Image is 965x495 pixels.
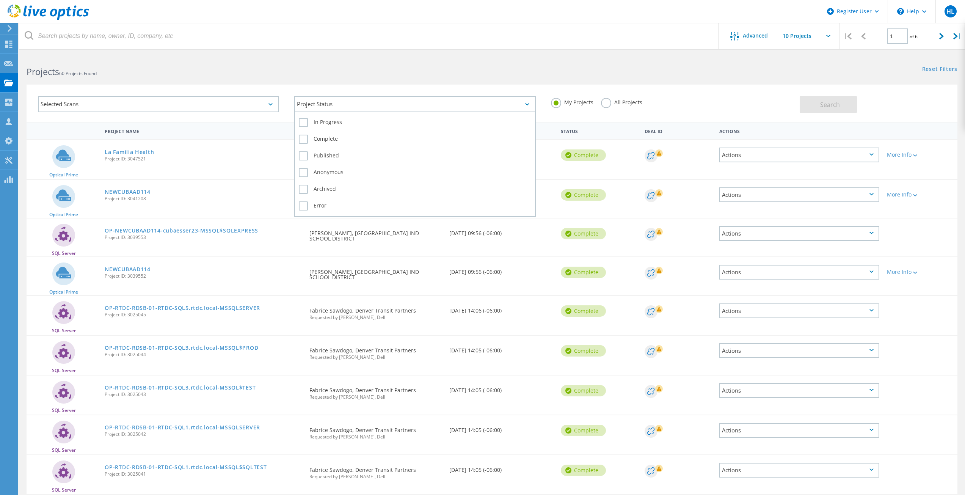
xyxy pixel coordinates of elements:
a: La Familia Health [105,149,154,155]
div: Status [557,124,641,138]
a: OP-RTDC-RDSB-01-RTDC-SQL1.rtdc.local-MSSQL$SQLTEST [105,465,267,470]
div: Fabrice Sawdogo, Denver Transit Partners [306,455,445,487]
div: Actions [719,303,879,318]
label: My Projects [551,98,593,105]
div: Actions [719,187,879,202]
a: OP-RTDC-RDSB-01-RTDC-SQL3.rtdc.local-MSSQL$PROD [105,345,258,350]
span: Project ID: 3039553 [105,235,302,240]
div: Fabrice Sawdogo, Denver Transit Partners [306,296,445,327]
a: Reset Filters [922,66,957,73]
input: Search projects by name, owner, ID, company, etc [19,23,719,49]
span: Requested by [PERSON_NAME], Dell [309,355,441,360]
div: | [840,23,855,50]
a: OP-RTDC-RDSB-01-RTDC-SQL5.rtdc.local-MSSQLSERVER [105,305,260,311]
span: SQL Server [52,448,76,453]
span: of 6 [910,33,918,40]
span: Project ID: 3025045 [105,313,302,317]
label: In Progress [299,118,531,127]
div: [DATE] 14:06 (-06:00) [446,296,557,321]
span: HL [946,8,954,14]
div: Actions [719,265,879,280]
div: Actions [719,423,879,438]
div: [DATE] 14:05 (-06:00) [446,455,557,480]
div: Complete [561,465,606,476]
span: SQL Server [52,488,76,492]
div: Complete [561,267,606,278]
div: Actions [716,124,883,138]
span: 60 Projects Found [59,70,97,77]
div: | [949,23,965,50]
div: Actions [719,226,879,241]
div: More Info [887,192,954,197]
div: Complete [561,228,606,239]
label: Published [299,151,531,160]
span: Requested by [PERSON_NAME], Dell [309,395,441,399]
div: Selected Scans [38,96,279,112]
div: Actions [719,383,879,398]
span: Project ID: 3025044 [105,352,302,357]
div: [DATE] 14:05 (-06:00) [446,415,557,440]
label: Archived [299,185,531,194]
a: OP-NEWCUBAAD114-cubaesser23-MSSQL$SQLEXPRESS [105,228,258,233]
div: Complete [561,305,606,317]
div: Actions [719,463,879,478]
div: Fabrice Sawdogo, Denver Transit Partners [306,376,445,407]
span: Optical Prime [49,173,78,177]
div: [DATE] 09:56 (-06:00) [446,218,557,244]
div: Complete [561,385,606,396]
div: [PERSON_NAME], [GEOGRAPHIC_DATA] IND SCHOOL DISTRICT [306,218,445,249]
div: [DATE] 09:56 (-06:00) [446,257,557,282]
label: Anonymous [299,168,531,177]
span: Project ID: 3047521 [105,157,302,161]
b: Projects [27,66,59,78]
span: Optical Prime [49,290,78,294]
label: All Projects [601,98,642,105]
button: Search [800,96,857,113]
span: Requested by [PERSON_NAME], Dell [309,315,441,320]
a: NEWCUBAAD114 [105,189,150,195]
span: Project ID: 3041208 [105,196,302,201]
div: Complete [561,425,606,436]
div: Complete [561,189,606,201]
div: Complete [561,345,606,357]
span: SQL Server [52,251,76,256]
div: More Info [887,269,954,275]
a: OP-RTDC-RDSB-01-RTDC-SQL3.rtdc.local-MSSQL$TEST [105,385,256,390]
div: Actions [719,343,879,358]
div: Fabrice Sawdogo, Denver Transit Partners [306,415,445,447]
span: Search [820,101,840,109]
span: Project ID: 3025041 [105,472,302,476]
span: Advanced [743,33,768,38]
div: Project Status [294,96,535,112]
div: More Info [887,152,954,157]
span: SQL Server [52,408,76,413]
div: Project Name [101,124,306,138]
a: OP-RTDC-RDSB-01-RTDC-SQL1.rtdc.local-MSSQLSERVER [105,425,260,430]
span: Optical Prime [49,212,78,217]
span: Requested by [PERSON_NAME], Dell [309,475,441,479]
div: Complete [561,149,606,161]
div: [PERSON_NAME], [GEOGRAPHIC_DATA] IND SCHOOL DISTRICT [306,257,445,288]
div: Fabrice Sawdogo, Denver Transit Partners [306,336,445,367]
div: Actions [719,148,879,162]
span: SQL Server [52,368,76,373]
svg: \n [897,8,904,15]
span: Project ID: 3025042 [105,432,302,437]
div: Deal Id [641,124,715,138]
span: SQL Server [52,328,76,333]
span: Project ID: 3039552 [105,274,302,278]
div: [DATE] 14:05 (-06:00) [446,336,557,361]
a: Live Optics Dashboard [8,16,89,21]
span: Requested by [PERSON_NAME], Dell [309,435,441,439]
label: Error [299,201,531,211]
a: NEWCUBAAD114 [105,267,150,272]
span: Project ID: 3025043 [105,392,302,397]
div: [DATE] 14:05 (-06:00) [446,376,557,401]
label: Complete [299,135,531,144]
